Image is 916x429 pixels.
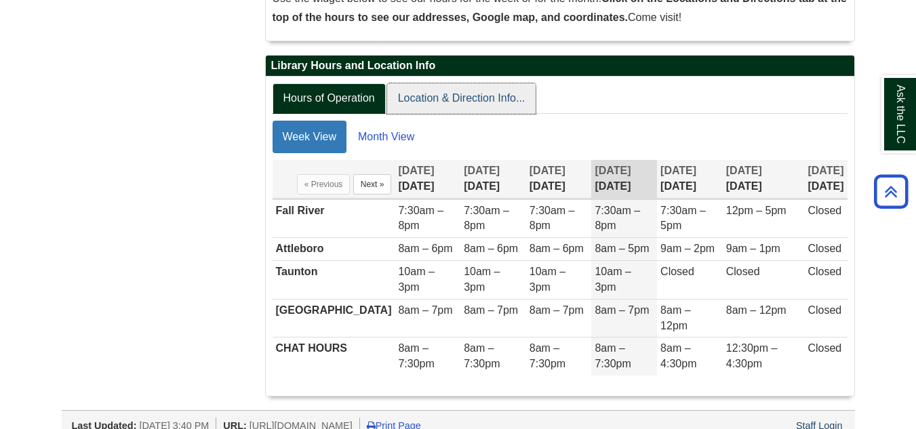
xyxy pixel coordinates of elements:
[808,205,841,216] span: Closed
[726,266,760,277] span: Closed
[808,243,841,254] span: Closed
[348,121,424,153] a: Month View
[398,243,452,254] span: 8am – 6pm
[591,160,657,199] th: [DATE]
[464,243,518,254] span: 8am – 6pm
[398,205,443,232] span: 7:30am – 8pm
[464,165,500,176] span: [DATE]
[530,304,584,316] span: 8am – 7pm
[297,174,351,195] button: « Previous
[726,304,786,316] span: 8am – 12pm
[595,243,649,254] span: 8am – 5pm
[273,199,395,238] td: Fall River
[460,160,526,199] th: [DATE]
[273,338,395,375] td: CHAT HOURS
[808,342,841,354] span: Closed
[808,165,843,176] span: [DATE]
[395,160,460,199] th: [DATE]
[273,238,395,261] td: Attleboro
[398,266,434,293] span: 10am – 3pm
[387,83,536,114] a: Location & Direction Info...
[595,342,631,369] span: 8am – 7:30pm
[266,56,854,77] h2: Library Hours and Location Info
[726,205,786,216] span: 12pm – 5pm
[660,342,696,369] span: 8am – 4:30pm
[398,304,452,316] span: 8am – 7pm
[530,205,575,232] span: 7:30am – 8pm
[273,121,346,153] a: Week View
[804,160,847,199] th: [DATE]
[464,205,509,232] span: 7:30am – 8pm
[660,266,694,277] span: Closed
[726,165,762,176] span: [DATE]
[273,83,386,114] a: Hours of Operation
[660,165,696,176] span: [DATE]
[464,266,500,293] span: 10am – 3pm
[530,342,565,369] span: 8am – 7:30pm
[273,261,395,300] td: Taunton
[398,165,434,176] span: [DATE]
[723,160,805,199] th: [DATE]
[530,266,565,293] span: 10am – 3pm
[530,165,565,176] span: [DATE]
[869,182,913,201] a: Back to Top
[464,304,518,316] span: 8am – 7pm
[273,299,395,338] td: [GEOGRAPHIC_DATA]
[660,205,706,232] span: 7:30am – 5pm
[595,266,631,293] span: 10am – 3pm
[595,304,649,316] span: 8am – 7pm
[595,205,640,232] span: 7:30am – 8pm
[808,304,841,316] span: Closed
[353,174,392,195] button: Next »
[398,342,434,369] span: 8am – 7:30pm
[657,160,723,199] th: [DATE]
[595,165,631,176] span: [DATE]
[530,243,584,254] span: 8am – 6pm
[808,266,841,277] span: Closed
[660,304,690,331] span: 8am – 12pm
[660,243,715,254] span: 9am – 2pm
[464,342,500,369] span: 8am – 7:30pm
[726,243,780,254] span: 9am – 1pm
[726,342,778,369] span: 12:30pm – 4:30pm
[526,160,592,199] th: [DATE]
